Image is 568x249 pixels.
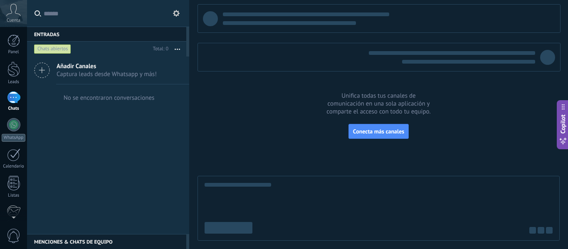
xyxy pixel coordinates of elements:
div: Panel [2,49,26,55]
div: Chats [2,106,26,111]
div: Menciones & Chats de equipo [27,234,186,249]
button: Más [168,42,186,57]
div: Chats abiertos [34,44,71,54]
span: Copilot [559,114,567,133]
span: Captura leads desde Whatsapp y más! [57,70,157,78]
div: Total: 0 [150,45,168,53]
span: Conecta más canales [353,128,404,135]
div: Entradas [27,27,186,42]
button: Conecta más canales [348,124,409,139]
div: Listas [2,193,26,198]
div: WhatsApp [2,134,25,142]
div: Leads [2,79,26,85]
span: Añadir Canales [57,62,157,70]
div: No se encontraron conversaciones [64,94,155,102]
div: Calendario [2,164,26,169]
span: Cuenta [7,18,20,23]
